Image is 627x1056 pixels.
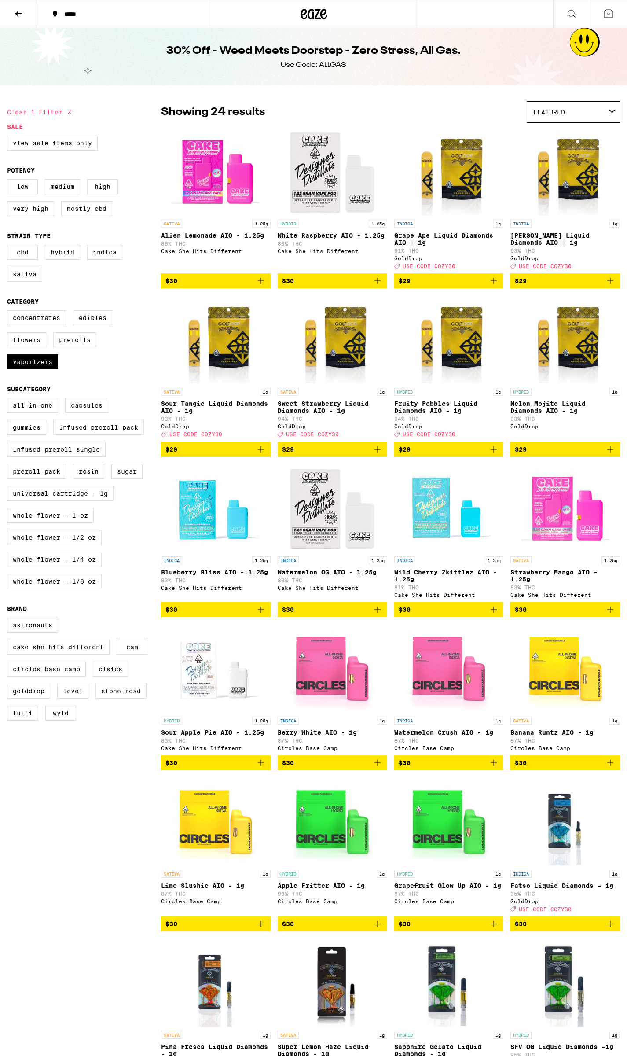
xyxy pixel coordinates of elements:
[530,777,601,865] img: GoldDrop - Fatso Liquid Diamonds - 1g
[73,310,112,325] label: Edibles
[394,745,504,751] div: Circles Base Camp
[278,738,387,743] p: 87% THC
[165,759,177,766] span: $30
[510,891,620,897] p: 95% THC
[288,624,376,712] img: Circles Base Camp - Berry White AIO - 1g
[7,464,66,479] label: Preroll Pack
[161,569,271,576] p: Blueberry Bliss AIO - 1.25g
[510,916,620,931] button: Add to bag
[161,916,271,931] button: Add to bag
[533,109,565,116] span: Featured
[515,759,527,766] span: $30
[493,717,503,725] p: 1g
[288,127,376,215] img: Cake She Hits Different - White Raspberry AIO - 1.25g
[278,578,387,583] p: 83% THC
[609,388,620,396] p: 1g
[515,606,527,613] span: $30
[161,127,271,273] a: Open page for Alien Lemonade AIO - 1.25g from Cake She Hits Different
[73,464,104,479] label: Rosin
[7,179,38,194] label: Low
[524,295,606,383] img: GoldDrop - Melon Mojito Liquid Diamonds AIO - 1g
[7,486,114,501] label: Universal Cartridge - 1g
[252,717,271,725] p: 1.25g
[515,446,527,453] span: $29
[252,556,271,564] p: 1.25g
[7,310,66,325] label: Concentrates
[7,136,98,151] label: View Sale Items Only
[278,400,387,414] p: Sweet Strawberry Liquid Diamonds AIO - 1g
[510,416,620,422] p: 93% THC
[493,870,503,878] p: 1g
[161,882,271,889] p: Lime Slushie AIO - 1g
[510,464,620,602] a: Open page for Strawberry Mango AIO - 1.25g from Cake She Hits Different
[601,556,620,564] p: 1.25g
[510,273,620,288] button: Add to bag
[93,662,128,677] label: CLSICS
[399,277,411,284] span: $29
[165,277,177,284] span: $30
[521,624,609,712] img: Circles Base Camp - Banana Runtz AIO - 1g
[394,898,504,904] div: Circles Base Camp
[7,123,23,130] legend: Sale
[53,332,96,347] label: Prerolls
[282,759,294,766] span: $30
[161,295,271,442] a: Open page for Sour Tangie Liquid Diamonds AIO - 1g from GoldDrop
[278,891,387,897] p: 90% THC
[278,1031,299,1039] p: SATIVA
[394,423,504,429] div: GoldDrop
[403,263,455,269] span: USE CODE COZY30
[165,446,177,453] span: $29
[165,920,177,927] span: $30
[278,755,387,770] button: Add to bag
[377,388,387,396] p: 1g
[399,920,411,927] span: $30
[161,585,271,591] div: Cake She Hits Different
[166,44,461,59] h1: 30% Off - Weed Meets Doorstep - Zero Stress, All Gas.
[161,248,271,254] div: Cake She Hits Different
[408,295,489,383] img: GoldDrop - Fruity Pebbles Liquid Diamonds AIO - 1g
[493,388,503,396] p: 1g
[493,220,503,228] p: 1g
[7,706,38,721] label: Tutti
[510,127,620,273] a: Open page for King Louis Liquid Diamonds AIO - 1g from GoldDrop
[45,706,76,721] label: WYLD
[278,870,299,878] p: HYBRID
[7,354,58,369] label: Vaporizers
[510,745,620,751] div: Circles Base Camp
[377,870,387,878] p: 1g
[7,232,51,239] legend: Strain Type
[278,882,387,889] p: Apple Fritter AIO - 1g
[161,241,271,247] p: 80% THC
[394,464,504,602] a: Open page for Wild Cherry Zkittlez AIO - 1.25g from Cake She Hits Different
[278,232,387,239] p: White Raspberry AIO - 1.25g
[407,938,491,1027] img: GoldDrop - Sapphire Gelato Liquid Diamonds - 1g
[172,624,260,712] img: Cake She Hits Different - Sour Apple Pie AIO - 1.25g
[7,662,86,677] label: Circles Base Camp
[7,640,110,655] label: Cake She Hits Different
[161,745,271,751] div: Cake She Hits Different
[510,295,620,442] a: Open page for Melon Mojito Liquid Diamonds AIO - 1g from GoldDrop
[394,127,504,273] a: Open page for Grape Ape Liquid Diamonds AIO - 1g from GoldDrop
[394,624,504,755] a: Open page for Watermelon Crush AIO - 1g from Circles Base Camp
[394,777,504,916] a: Open page for Grapefruit Glow Up AIO - 1g from Circles Base Camp
[7,267,42,282] label: Sativa
[510,388,532,396] p: HYBRID
[609,870,620,878] p: 1g
[161,464,271,602] a: Open page for Blueberry Bliss AIO - 1.25g from Cake She Hits Different
[57,684,88,699] label: LEVEL
[369,556,387,564] p: 1.25g
[278,777,387,916] a: Open page for Apple Fritter AIO - 1g from Circles Base Camp
[7,386,51,393] legend: Subcategory
[161,755,271,770] button: Add to bag
[510,255,620,261] div: GoldDrop
[510,556,532,564] p: SATIVA
[7,442,106,457] label: Infused Preroll Single
[172,777,260,865] img: Circles Base Camp - Lime Slushie AIO - 1g
[394,870,415,878] p: HYBRID
[45,179,80,194] label: Medium
[278,442,387,457] button: Add to bag
[510,232,620,246] p: [PERSON_NAME] Liquid Diamonds AIO - 1g
[510,585,620,590] p: 83% THC
[510,882,620,889] p: Fatso Liquid Diamonds - 1g
[282,920,294,927] span: $30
